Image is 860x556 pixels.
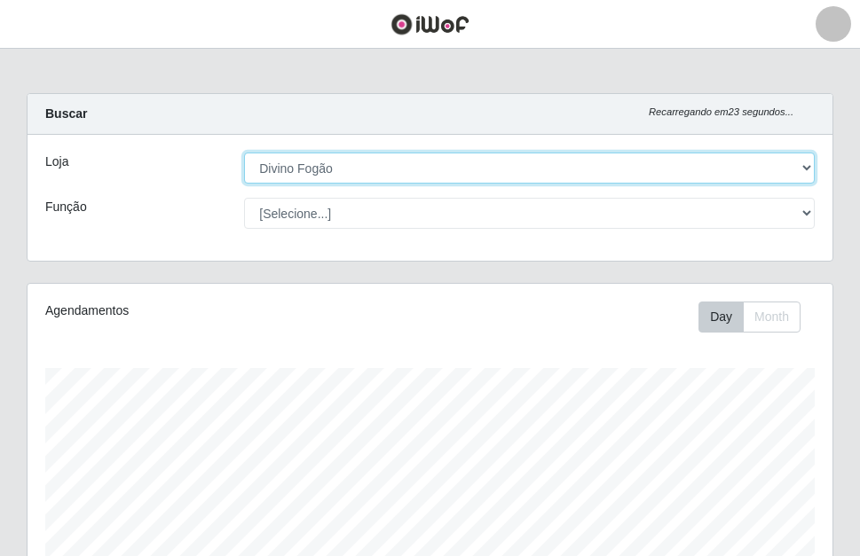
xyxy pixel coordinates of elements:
[698,301,801,333] div: First group
[45,301,351,320] div: Agendamentos
[698,301,744,333] button: Day
[45,198,87,216] label: Função
[698,301,815,333] div: Toolbar with button groups
[743,301,801,333] button: Month
[45,153,68,171] label: Loja
[45,106,87,121] strong: Buscar
[649,106,793,117] i: Recarregando em 23 segundos...
[391,13,469,35] img: CoreUI Logo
